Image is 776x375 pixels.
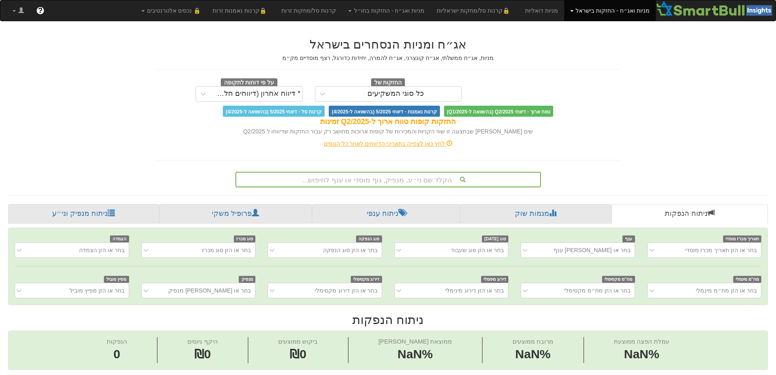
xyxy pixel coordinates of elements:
[323,247,378,253] font: בחר או הזן סוג הנפקה
[519,0,564,21] a: מניות דואליות
[352,313,424,326] font: ניתוח הנפקות
[282,55,494,61] font: מניות, אג״ח ממשלתי, אג״ח קונצרני, אג״ח להמרה, יחידות כדורגל, רצף מוסדיים מק״מ
[484,277,506,282] font: דירוג מינימלי
[367,209,398,217] font: ניתוח ענפי
[290,347,306,361] font: ₪0
[503,7,510,14] font: 🔒
[187,338,218,345] font: היקף גיוסים
[354,7,424,14] font: מניות ואג״ח - החזקות בחו״ל
[113,347,120,361] font: 0
[281,7,336,14] font: קרנות סל/מחקות זרות
[554,247,631,253] font: בחר או [PERSON_NAME] ענף
[209,89,301,98] font: * דיווח אחרון (דיווחים חלקיים)
[194,347,211,361] font: ₪0
[52,209,108,217] font: ניתוח מנפיק וני״ע
[398,347,433,361] font: NaN%
[665,209,708,217] font: ניתוח הנפקות
[38,7,42,15] font: ?
[445,287,504,294] font: בחר או הזן דירוג מינימלי
[696,287,757,294] font: בחר או הזן מח״מ מינמלי
[484,236,506,241] font: סוג [DATE]
[624,347,659,361] font: NaN%
[656,0,776,17] img: סמארטבול
[611,204,768,224] a: ניתוח הנפקות
[515,209,549,217] font: מגמות שוק
[243,128,533,135] font: שים [PERSON_NAME] שבתצוגה זו שווי הקניות והמכירות של קופות ארוכות מחושב רק עבור החזקות שדיווחו ל ...
[242,277,253,282] font: מנפיק
[451,247,504,253] font: בחר או הזן סוג שעבוד
[107,338,127,345] font: הנפקות
[224,79,274,85] font: על פי דוחות לתקופה
[147,7,200,14] font: 🔒 נכסים אלטרנטיבים
[367,89,424,98] font: כל סוגי המשקיעים
[135,0,207,21] a: 🔒 נכסים אלטרנטיבים
[30,0,51,21] a: ?
[302,176,452,184] font: הקלד שם ני״ע, מנפיק, גוף מוסדי או ענף לחיפוש...
[278,338,318,345] font: ביקוש ממוצעים
[358,236,379,241] font: סוג הנפקה
[605,277,632,282] font: מח"מ מקסימלי
[431,0,519,21] a: 🔒קרנות סל/מחקות ישראליות
[207,0,276,21] a: 🔒קרנות נאמנות זרות
[437,7,503,14] font: קרנות סל/מחקות ישראליות
[320,118,456,126] font: החזקות קופות טווח ארוך ל-Q2/2025 זמינות
[515,347,551,361] font: NaN%
[213,7,259,14] font: קרנות נאמנות זרות
[736,277,759,282] font: מח"מ מינמלי
[725,236,759,241] font: תאריך מכרז מוסדי
[315,287,378,294] font: בחר או הזן דירוג מקסימלי
[564,0,656,21] a: מניות ואג״ח - החזקות בישראל
[275,0,342,21] a: קרנות סל/מחקות זרות
[70,287,125,294] font: בחר או הזן מפיץ מוביל
[8,204,159,224] a: ניתוח מנפיק וני״ע
[310,38,466,51] font: אג״ח ומניות הנסחרים בישראל
[342,0,431,21] a: מניות ואג״ח - החזקות בחו״ל
[106,277,126,282] font: מפיץ מוביל
[259,7,266,14] font: 🔒
[564,287,631,294] font: בחר או הזן מח״מ מקסימלי
[212,209,252,217] font: פרופיל משקי
[374,79,402,85] font: החזקות של
[625,236,632,241] font: ענף
[202,247,251,253] font: בחר או הזן סוג מכרז
[332,109,437,114] font: קרנות נאמנות - דיווחי 5/2025 (בהשוואה ל-4/2025)
[525,7,558,14] font: מניות דואליות
[312,204,460,224] a: ניתוח ענפי
[685,247,757,253] font: בחר או הזן תאריך מכרז מוסדי
[614,338,669,345] font: עמלת הפצה ממוצעת
[576,7,649,14] font: מניות ואג״ח - החזקות בישראל
[447,109,550,114] font: טווח ארוך - דיווחי Q2/2025 (בהשוואה ל-Q1/2025)
[79,247,125,253] font: בחר או הזן הצמדה
[112,236,126,241] font: הצמדה
[159,204,312,224] a: פרופיל משקי
[378,338,452,345] font: [PERSON_NAME] ממוצאת
[226,109,322,114] font: קרנות סל - דיווחי 5/2025 (בהשוואה ל-4/2025)
[353,277,379,282] font: דירוג מקסימלי
[512,338,553,345] font: מרובח ממוצעים
[460,204,611,224] a: מגמות שוק
[324,140,445,147] font: לחץ כאן לצפייה בתאריכי הדיווחים לאחר כל הגופים
[236,236,253,241] font: סוג מכרז
[168,287,251,294] font: בחר או [PERSON_NAME] מנפיק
